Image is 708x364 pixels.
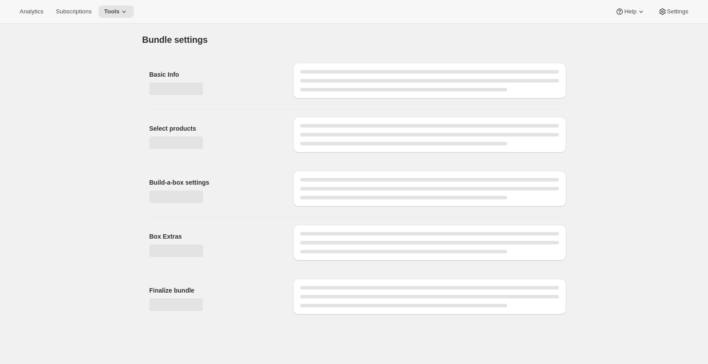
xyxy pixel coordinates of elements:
span: Subscriptions [56,8,91,15]
span: Settings [667,8,688,15]
h2: Build-a-box settings [149,178,279,187]
button: Analytics [14,5,49,18]
h2: Select products [149,124,279,133]
h2: Box Extras [149,232,279,241]
span: Help [624,8,636,15]
h1: Bundle settings [142,34,208,45]
h2: Basic Info [149,70,279,79]
span: Tools [104,8,120,15]
button: Settings [653,5,694,18]
button: Subscriptions [50,5,97,18]
button: Help [610,5,650,18]
button: Tools [99,5,134,18]
div: Page loading [132,24,577,322]
h2: Finalize bundle [149,286,279,295]
span: Analytics [20,8,43,15]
